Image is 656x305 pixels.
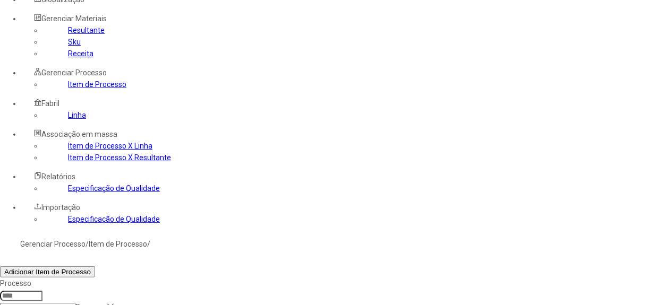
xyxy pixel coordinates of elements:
a: Item de Processo X Resultante [68,153,171,162]
nz-breadcrumb-separator: / [86,240,89,248]
span: Gerenciar Materiais [41,14,107,23]
span: Gerenciar Processo [41,68,107,77]
a: Item de Processo [68,80,126,89]
a: Item de Processo X Linha [68,142,152,150]
a: Item de Processo [89,240,147,248]
a: Especificação de Qualidade [68,184,160,193]
a: Especificação de Qualidade [68,215,160,223]
a: Sku [68,38,81,46]
a: Linha [68,111,86,119]
a: Receita [68,49,93,58]
span: Associação em massa [41,130,117,138]
span: Relatórios [41,172,75,181]
a: Resultante [68,26,105,34]
nz-breadcrumb-separator: / [147,240,150,248]
span: Adicionar Item de Processo [4,268,91,276]
span: Fabril [41,99,59,108]
span: Importação [41,203,80,212]
a: Gerenciar Processo [20,240,86,248]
